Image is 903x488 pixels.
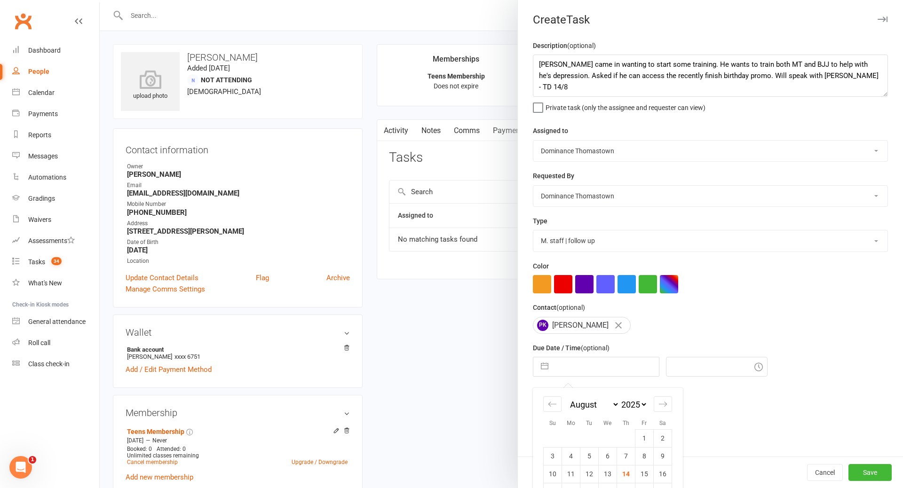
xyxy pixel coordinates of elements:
td: Friday, August 8, 2025 [635,447,654,465]
label: Description [533,40,596,51]
span: Private task (only the assignee and requester can view) [546,101,705,111]
div: Move forward to switch to the next month. [654,396,672,412]
a: Assessments [12,230,99,252]
td: Thursday, August 14, 2025 [617,465,635,483]
label: Assigned to [533,126,568,136]
div: Move backward to switch to the previous month. [543,396,562,412]
a: Tasks 34 [12,252,99,273]
a: Class kiosk mode [12,354,99,375]
a: Payments [12,103,99,125]
td: Thursday, August 7, 2025 [617,447,635,465]
div: General attendance [28,318,86,325]
small: Sa [659,420,666,426]
label: Requested By [533,171,574,181]
td: Saturday, August 2, 2025 [654,429,672,447]
label: Color [533,261,549,271]
small: (optional) [581,344,610,352]
div: Automations [28,173,66,181]
div: Assessments [28,237,75,244]
a: Waivers [12,209,99,230]
td: Sunday, August 10, 2025 [544,465,562,483]
a: Roll call [12,332,99,354]
a: Clubworx [11,9,35,33]
td: Saturday, August 16, 2025 [654,465,672,483]
small: (optional) [567,42,596,49]
div: Tasks [28,258,45,266]
a: What's New [12,273,99,294]
a: General attendance kiosk mode [12,311,99,332]
div: Dashboard [28,47,61,54]
iframe: Intercom live chat [9,456,32,479]
div: Calendar [28,89,55,96]
td: Saturday, August 9, 2025 [654,447,672,465]
a: Automations [12,167,99,188]
div: Create Task [518,13,903,26]
div: [PERSON_NAME] [533,317,631,334]
a: Dashboard [12,40,99,61]
a: Reports [12,125,99,146]
span: PK [537,320,548,331]
textarea: [PERSON_NAME] came in wanting to start some training. He wants to train both MT and BJJ to help w... [533,55,888,97]
div: Payments [28,110,58,118]
div: Reports [28,131,51,139]
div: Roll call [28,339,50,346]
button: Cancel [807,464,843,481]
td: Wednesday, August 13, 2025 [599,465,617,483]
td: Monday, August 11, 2025 [562,465,580,483]
small: Tu [586,420,592,426]
div: Class check-in [28,360,70,368]
td: Friday, August 15, 2025 [635,465,654,483]
a: People [12,61,99,82]
td: Monday, August 4, 2025 [562,447,580,465]
td: Friday, August 1, 2025 [635,429,654,447]
label: Email preferences [533,386,587,396]
a: Calendar [12,82,99,103]
small: Su [549,420,556,426]
small: We [603,420,611,426]
span: 34 [51,257,62,265]
label: Type [533,216,547,226]
td: Sunday, August 3, 2025 [544,447,562,465]
td: Tuesday, August 5, 2025 [580,447,599,465]
div: Gradings [28,195,55,202]
small: Mo [567,420,575,426]
small: Th [623,420,629,426]
label: Contact [533,302,585,313]
a: Messages [12,146,99,167]
div: What's New [28,279,62,287]
label: Due Date / Time [533,343,610,353]
small: Fr [642,420,647,426]
div: Waivers [28,216,51,223]
small: (optional) [556,304,585,311]
span: 1 [29,456,36,464]
td: Wednesday, August 6, 2025 [599,447,617,465]
td: Tuesday, August 12, 2025 [580,465,599,483]
div: Messages [28,152,58,160]
button: Save [848,464,892,481]
div: People [28,68,49,75]
a: Gradings [12,188,99,209]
